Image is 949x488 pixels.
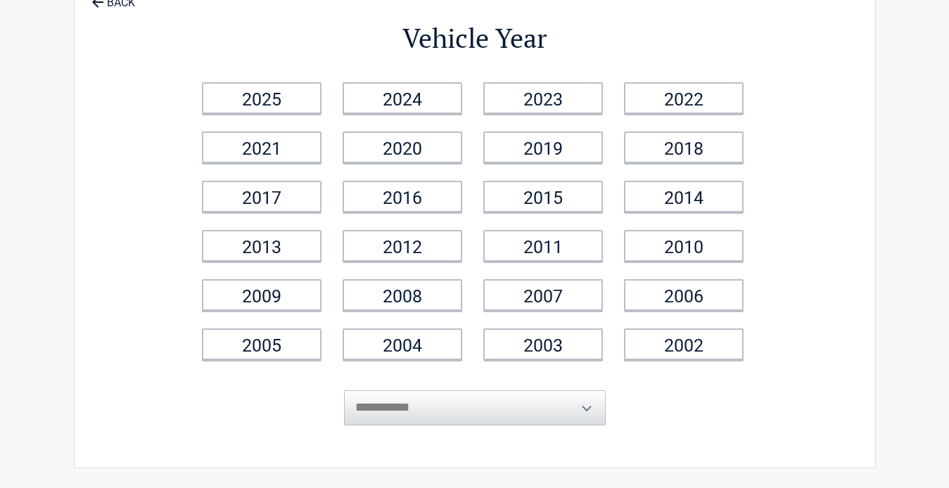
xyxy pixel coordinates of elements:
a: 2023 [483,82,603,114]
a: 2020 [343,131,462,163]
a: 2008 [343,279,462,311]
h2: Vehicle Year [193,20,756,56]
a: 2022 [624,82,744,114]
a: 2021 [202,131,321,163]
a: 2002 [624,328,744,360]
a: 2015 [483,181,603,212]
a: 2016 [343,181,462,212]
a: 2013 [202,230,321,262]
a: 2025 [202,82,321,114]
a: 2010 [624,230,744,262]
a: 2007 [483,279,603,311]
a: 2009 [202,279,321,311]
a: 2004 [343,328,462,360]
a: 2017 [202,181,321,212]
a: 2005 [202,328,321,360]
a: 2019 [483,131,603,163]
a: 2003 [483,328,603,360]
a: 2024 [343,82,462,114]
a: 2018 [624,131,744,163]
a: 2012 [343,230,462,262]
a: 2014 [624,181,744,212]
a: 2011 [483,230,603,262]
a: 2006 [624,279,744,311]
